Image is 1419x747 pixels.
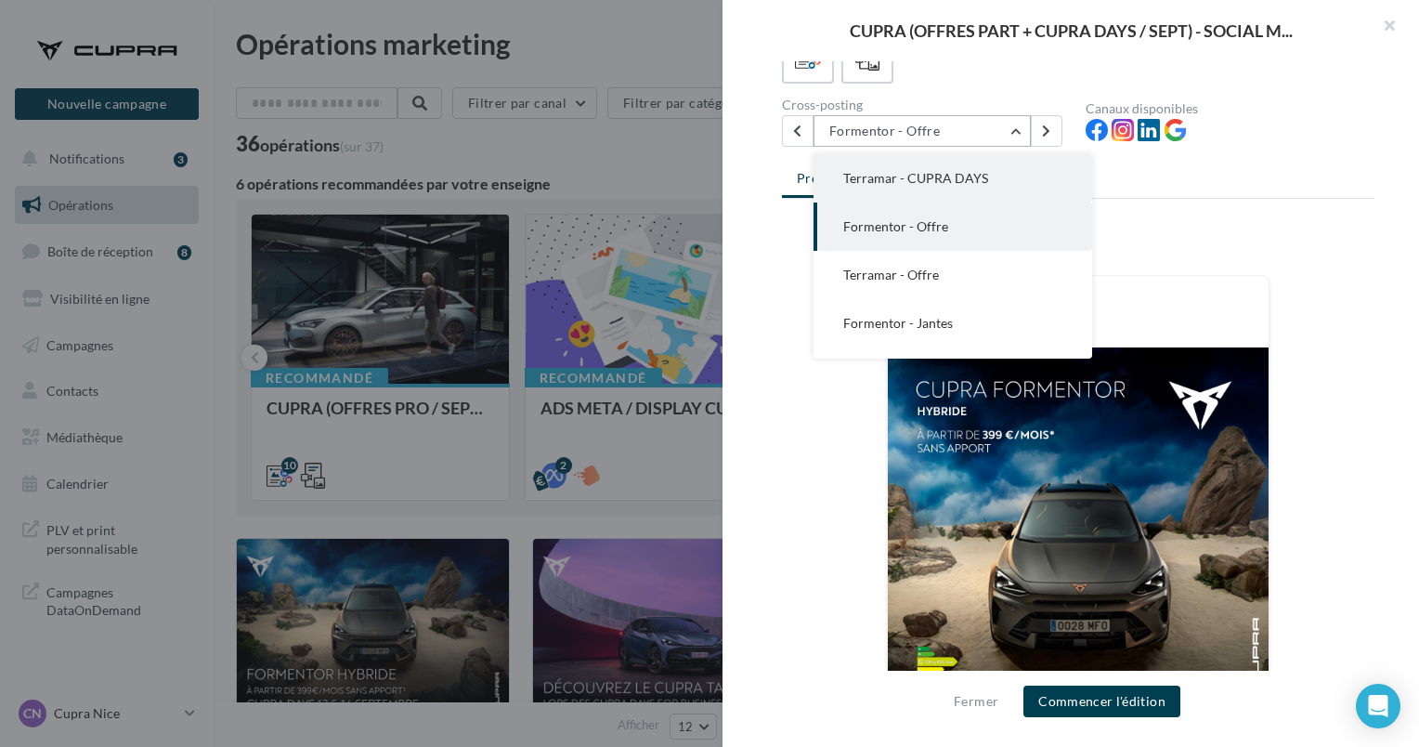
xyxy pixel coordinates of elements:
[782,98,1071,111] div: Cross-posting
[814,203,1092,251] button: Formentor - Offre
[814,115,1031,147] button: Formentor - Offre
[843,315,953,331] span: Formentor - Jantes
[814,251,1092,299] button: Terramar - Offre
[843,218,948,234] span: Formentor - Offre
[843,267,939,282] span: Terramar - Offre
[814,299,1092,347] button: Formentor - Jantes
[1086,102,1374,115] div: Canaux disponibles
[814,154,1092,203] button: Terramar - CUPRA DAYS
[1356,684,1400,728] div: Open Intercom Messenger
[1023,686,1180,717] button: Commencer l'édition
[946,690,1006,713] button: Fermer
[843,170,988,186] span: Terramar - CUPRA DAYS
[850,22,1293,39] span: CUPRA (OFFRES PART + CUPRA DAYS / SEPT) - SOCIAL M...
